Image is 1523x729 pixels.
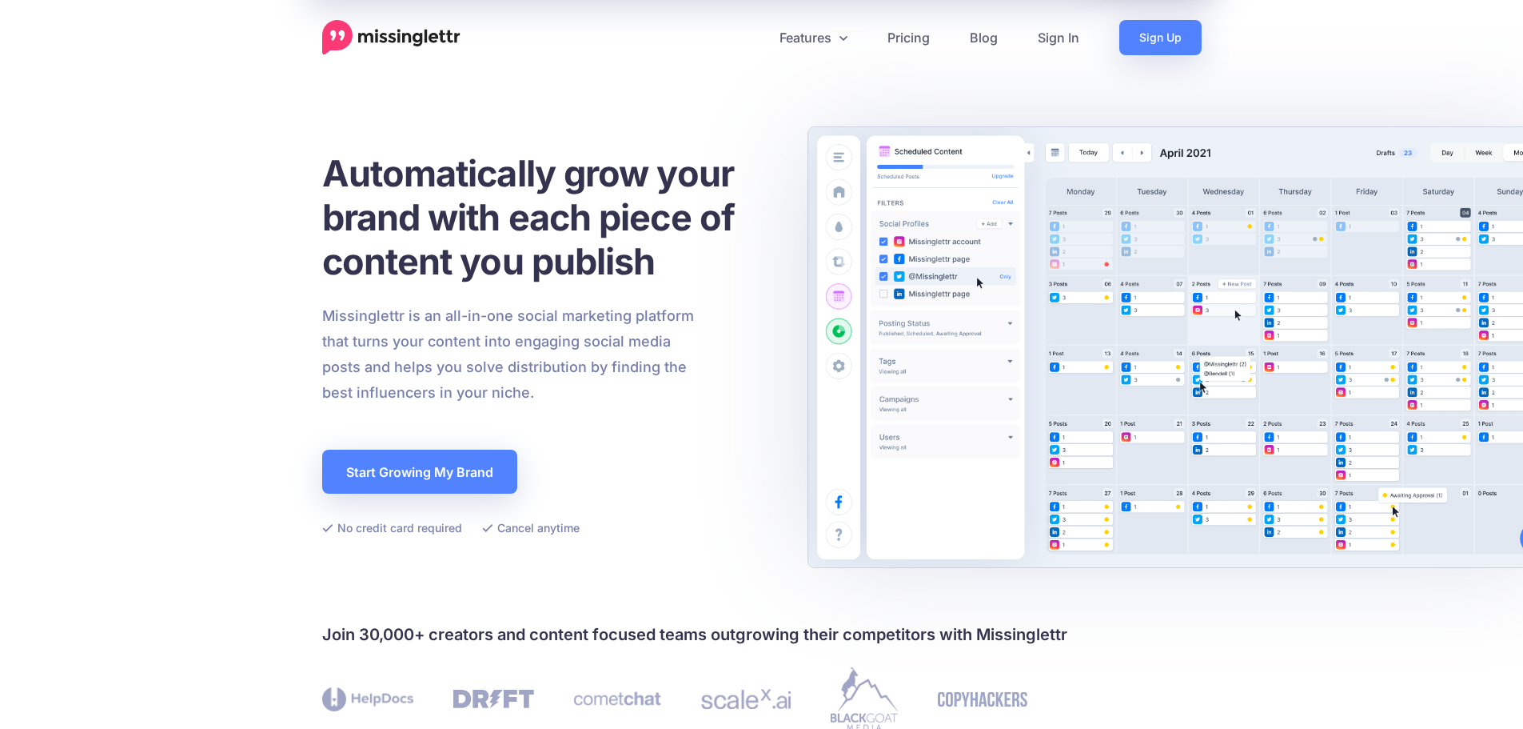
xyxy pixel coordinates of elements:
[950,20,1018,55] a: Blog
[322,20,460,55] a: Home
[867,20,950,55] a: Pricing
[482,518,580,538] li: Cancel anytime
[1119,20,1202,55] a: Sign Up
[322,151,774,283] h1: Automatically grow your brand with each piece of content you publish
[322,622,1202,647] h4: Join 30,000+ creators and content focused teams outgrowing their competitors with Missinglettr
[322,303,695,406] p: Missinglettr is an all-in-one social marketing platform that turns your content into engaging soc...
[760,20,867,55] a: Features
[322,450,517,494] a: Start Growing My Brand
[1018,20,1099,55] a: Sign In
[322,518,462,538] li: No credit card required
